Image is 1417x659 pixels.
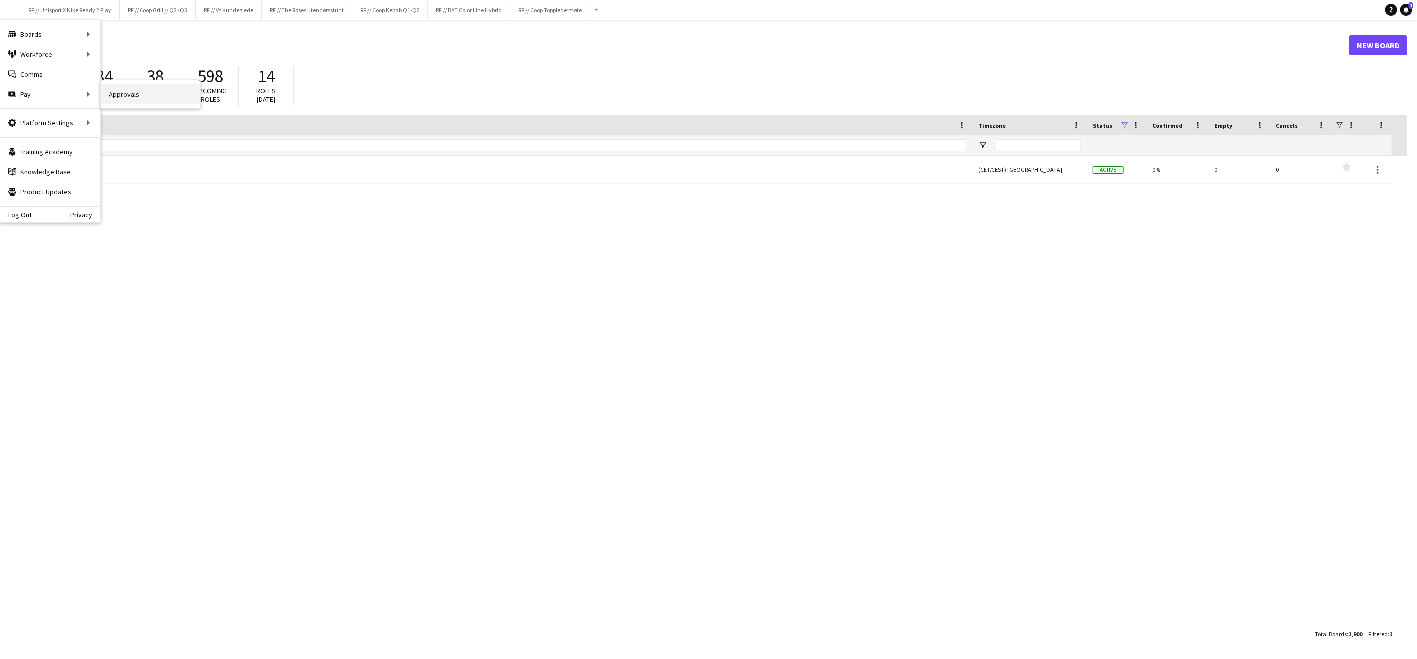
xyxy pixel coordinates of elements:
h1: Boards [17,38,1349,53]
div: 0 [1270,156,1332,183]
div: : [1368,624,1392,644]
a: Comms [0,64,100,84]
a: Training Academy [0,142,100,162]
div: Workforce [0,44,100,64]
span: Total Boards [1315,630,1347,638]
span: Roles [DATE] [257,86,276,104]
span: Empty [1214,122,1232,129]
span: Upcoming roles [195,86,227,104]
span: Active [1093,166,1124,174]
a: Privacy [70,211,100,219]
a: New Board [1349,35,1407,55]
button: Open Filter Menu [978,141,987,150]
a: Product Updates [0,182,100,202]
button: RF // The Roses utendørsstunt [262,0,352,20]
div: (CET/CEST) [GEOGRAPHIC_DATA] [972,156,1087,183]
span: 1,900 [1348,630,1362,638]
div: Pay [0,84,100,104]
button: RF // Coop Kebab Q1-Q2 [352,0,428,20]
div: 0 [1208,156,1270,183]
button: RF // Unisport X Nike Ready 2 Play [20,0,120,20]
button: RF // VY Kundeglede [196,0,262,20]
div: Boards [0,24,100,44]
a: Log Out [0,211,32,219]
span: Timezone [978,122,1006,129]
a: 1 [1400,4,1412,16]
button: RF // Coop Toppledermøte [510,0,590,20]
a: Approvals [101,84,200,104]
span: 38 [147,65,164,87]
div: Platform Settings [0,113,100,133]
span: Cancels [1276,122,1298,129]
button: RF // Coop Grill // Q2 -Q3 [120,0,196,20]
span: Filtered [1368,630,1388,638]
input: Board name Filter Input [41,139,966,151]
div: 0% [1146,156,1208,183]
button: RF // BAT Color Line Hybrid [428,0,510,20]
a: RF // Coop Kebab Q1-Q2 [23,156,966,184]
span: 1 [1409,2,1413,9]
span: 14 [258,65,275,87]
span: 1 [1389,630,1392,638]
a: Knowledge Base [0,162,100,182]
span: Confirmed [1152,122,1183,129]
input: Timezone Filter Input [996,139,1081,151]
span: 598 [198,65,224,87]
div: : [1315,624,1362,644]
span: Status [1093,122,1112,129]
